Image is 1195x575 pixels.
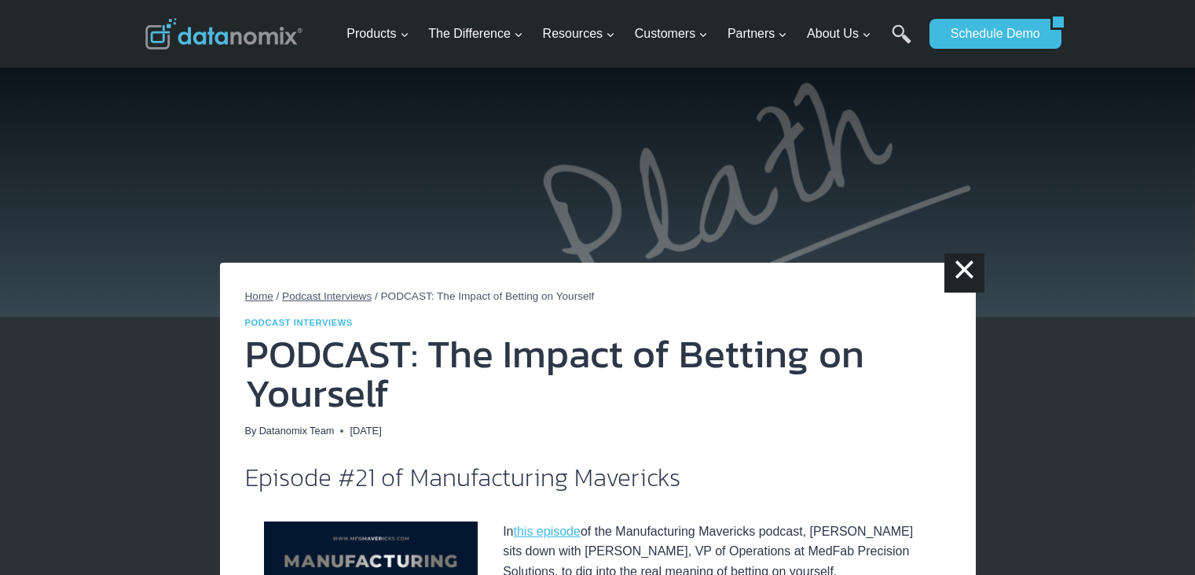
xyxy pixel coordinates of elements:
a: × [944,253,984,293]
nav: Breadcrumbs [245,288,951,305]
a: Podcast Interviews [245,318,353,327]
span: About Us [807,24,871,44]
a: Search [892,24,911,60]
span: The Difference [428,24,523,44]
a: Datanomix Team [259,425,335,437]
span: PODCAST: The Impact of Betting on Yourself [381,290,595,302]
a: Schedule Demo [929,19,1050,49]
span: Customers [635,24,708,44]
span: Resources [543,24,615,44]
span: By [245,423,257,439]
img: Datanomix [145,18,302,50]
a: this episode [514,525,581,538]
span: Products [346,24,409,44]
a: Home [245,290,273,302]
span: / [277,290,280,302]
h2: Episode #21 of Manufacturing Mavericks [245,465,951,490]
span: Partners [728,24,787,44]
h1: PODCAST: The Impact of Betting on Yourself [245,334,951,413]
a: Podcast Interviews [282,290,372,302]
time: [DATE] [350,423,381,439]
nav: Primary Navigation [340,9,922,60]
span: / [375,290,378,302]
